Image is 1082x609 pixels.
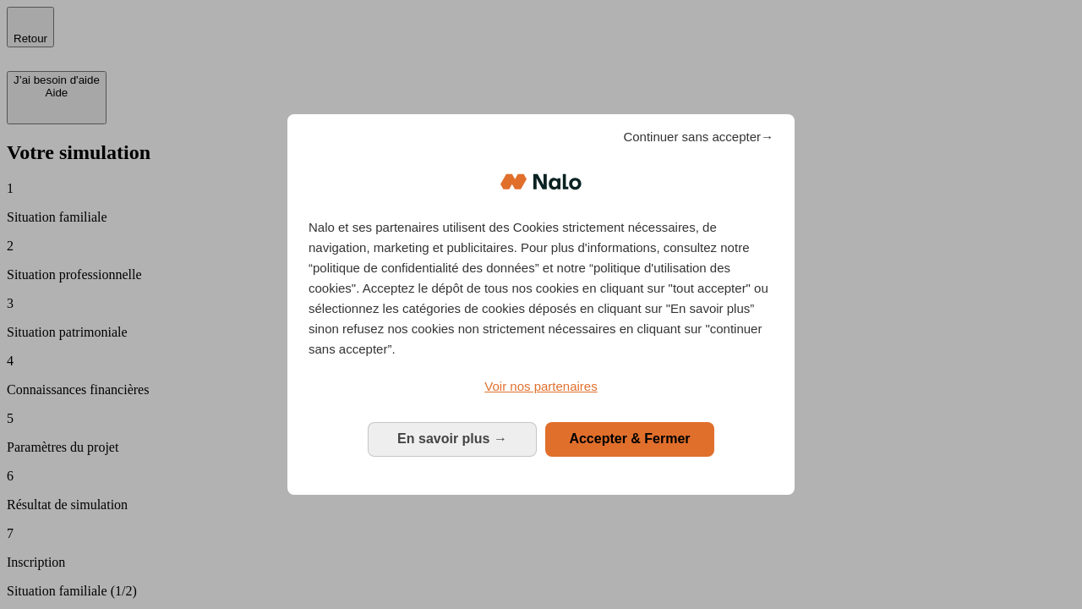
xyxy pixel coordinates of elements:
span: Accepter & Fermer [569,431,690,446]
a: Voir nos partenaires [309,376,773,397]
p: Nalo et ses partenaires utilisent des Cookies strictement nécessaires, de navigation, marketing e... [309,217,773,359]
span: Voir nos partenaires [484,379,597,393]
button: Accepter & Fermer: Accepter notre traitement des données et fermer [545,422,714,456]
img: Logo [500,156,582,207]
button: En savoir plus: Configurer vos consentements [368,422,537,456]
span: Continuer sans accepter→ [623,127,773,147]
div: Bienvenue chez Nalo Gestion du consentement [287,114,795,494]
span: En savoir plus → [397,431,507,446]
